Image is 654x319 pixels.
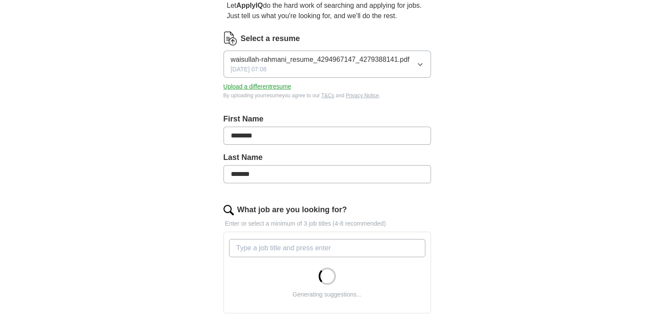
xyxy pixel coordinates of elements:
a: T&Cs [321,93,334,99]
div: Generating suggestions... [293,290,362,299]
img: search.png [223,205,234,215]
div: By uploading your resume you agree to our and . [223,92,431,99]
a: Privacy Notice [346,93,379,99]
strong: ApplyIQ [236,2,263,9]
span: waisullah-rahmani_resume_4294967147_4279388141.pdf [231,54,410,65]
button: Upload a differentresume [223,82,291,91]
label: Select a resume [241,33,300,45]
input: Type a job title and press enter [229,239,425,257]
button: waisullah-rahmani_resume_4294967147_4279388141.pdf[DATE] 07:08 [223,51,431,78]
label: Last Name [223,152,431,163]
span: [DATE] 07:08 [231,65,267,74]
p: Enter or select a minimum of 3 job titles (4-8 recommended) [223,219,431,228]
img: CV Icon [223,32,237,45]
label: First Name [223,113,431,125]
label: What job are you looking for? [237,204,347,216]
